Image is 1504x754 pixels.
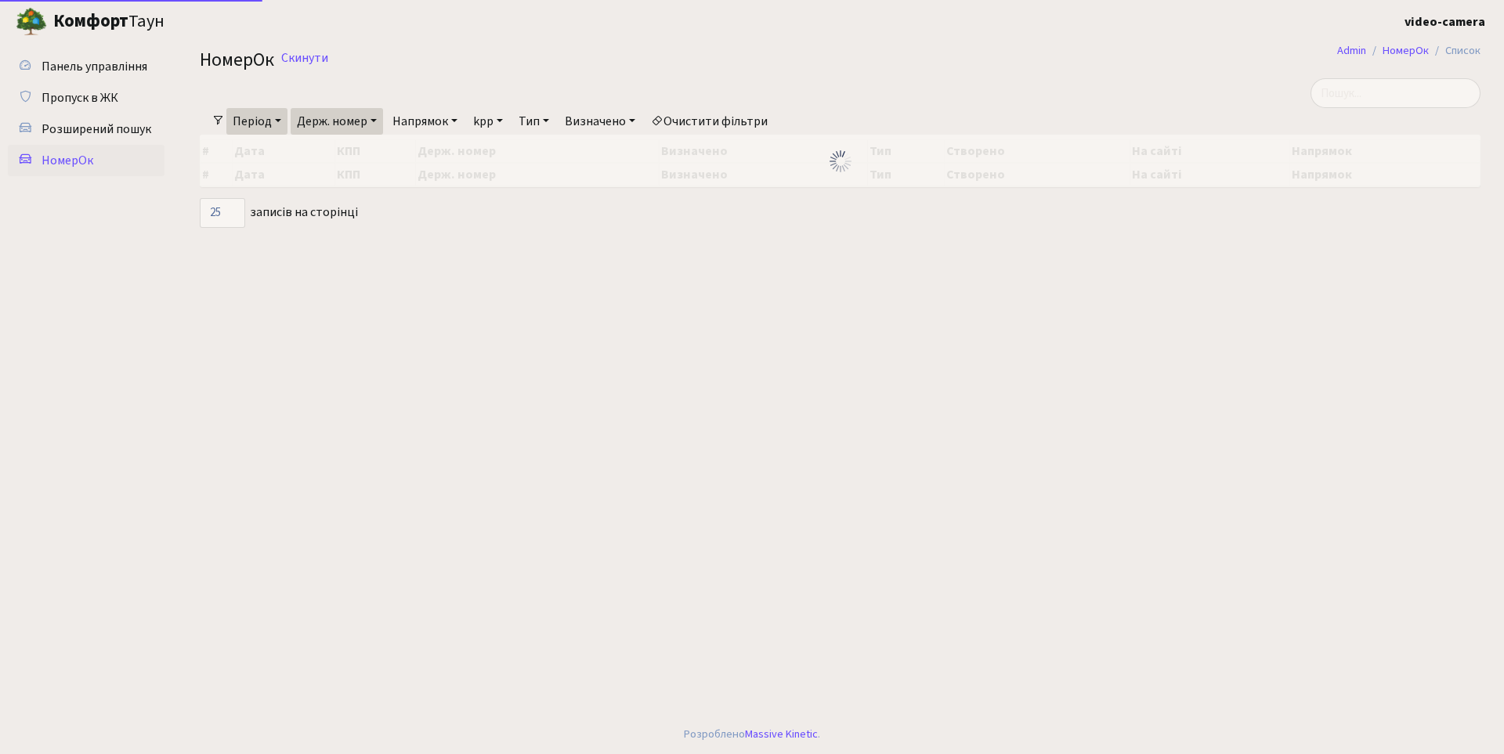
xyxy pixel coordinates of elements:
[467,108,509,135] a: kpp
[42,121,151,138] span: Розширений пошук
[53,9,128,34] b: Комфорт
[196,9,235,34] button: Переключити навігацію
[1429,42,1480,60] li: Список
[512,108,555,135] a: Тип
[42,58,147,75] span: Панель управління
[559,108,642,135] a: Визначено
[1337,42,1366,59] a: Admin
[745,726,818,742] a: Massive Kinetic
[386,108,464,135] a: Напрямок
[200,198,358,228] label: записів на сторінці
[42,89,118,106] span: Пропуск в ЖК
[828,149,853,174] img: Обробка...
[1314,34,1504,67] nav: breadcrumb
[281,51,328,66] a: Скинути
[226,108,287,135] a: Період
[8,145,164,176] a: НомерОк
[200,198,245,228] select: записів на сторінці
[53,9,164,35] span: Таун
[1405,13,1485,31] a: video-camera
[8,114,164,145] a: Розширений пошук
[42,152,93,169] span: НомерОк
[1383,42,1429,59] a: НомерОк
[684,726,820,743] div: Розроблено .
[16,6,47,38] img: logo.png
[8,51,164,82] a: Панель управління
[645,108,774,135] a: Очистити фільтри
[291,108,383,135] a: Держ. номер
[8,82,164,114] a: Пропуск в ЖК
[1311,78,1480,108] input: Пошук...
[200,46,274,74] span: НомерОк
